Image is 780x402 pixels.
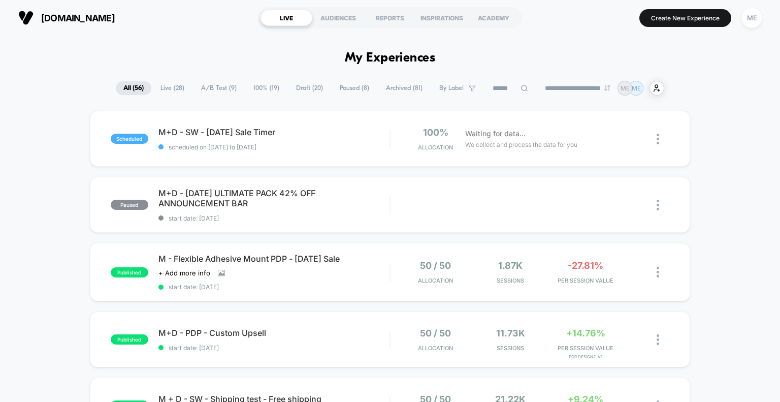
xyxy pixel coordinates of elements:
[158,127,390,137] span: M+D - SW - [DATE] Sale Timer
[657,200,659,210] img: close
[465,140,577,149] span: We collect and process the data for you
[742,8,762,28] div: ME
[345,51,436,66] h1: My Experiences
[739,8,765,28] button: ME
[111,200,148,210] span: paused
[420,260,451,271] span: 50 / 50
[364,10,416,26] div: REPORTS
[657,334,659,345] img: close
[420,328,451,338] span: 50 / 50
[475,345,545,352] span: Sessions
[465,128,526,139] span: Waiting for data...
[111,334,148,345] span: published
[657,134,659,144] img: close
[418,277,453,284] span: Allocation
[15,10,118,26] button: [DOMAIN_NAME]
[111,134,148,144] span: scheduled
[158,283,390,291] span: start date: [DATE]
[657,267,659,277] img: close
[246,81,287,95] span: 100% ( 19 )
[312,10,364,26] div: AUDIENCES
[604,85,610,91] img: end
[498,260,523,271] span: 1.87k
[418,144,453,151] span: Allocation
[153,81,192,95] span: Live ( 28 )
[261,10,312,26] div: LIVE
[632,84,641,92] p: ME
[468,10,519,26] div: ACADEMY
[111,267,148,277] span: published
[423,127,448,138] span: 100%
[566,328,605,338] span: +14.76%
[418,345,453,352] span: Allocation
[116,81,151,95] span: All ( 56 )
[416,10,468,26] div: INSPIRATIONS
[18,10,34,25] img: Visually logo
[439,84,464,92] span: By Label
[621,84,630,92] p: ME
[475,277,545,284] span: Sessions
[41,13,115,23] span: [DOMAIN_NAME]
[158,143,390,151] span: scheduled on [DATE] to [DATE]
[158,214,390,222] span: start date: [DATE]
[193,81,244,95] span: A/B Test ( 9 )
[550,354,621,359] span: for Design2-V1
[158,344,390,352] span: start date: [DATE]
[158,254,390,264] span: M - Flexible Adhesive Mount PDP - [DATE] Sale
[158,328,390,338] span: M+D - PDP - Custom Upsell
[568,260,603,271] span: -27.81%
[496,328,525,338] span: 11.73k
[158,269,210,277] span: + Add more info
[288,81,331,95] span: Draft ( 20 )
[158,188,390,208] span: M+D - [DATE] ULTIMATE PACK 42% OFF ANNOUNCEMENT BAR
[378,81,430,95] span: Archived ( 81 )
[550,345,621,352] span: PER SESSION VALUE
[332,81,377,95] span: Paused ( 8 )
[550,277,621,284] span: PER SESSION VALUE
[639,9,731,27] button: Create New Experience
